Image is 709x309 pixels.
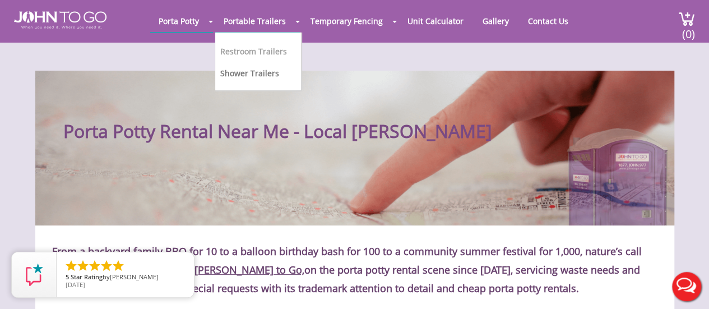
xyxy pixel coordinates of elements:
[110,273,159,281] span: [PERSON_NAME]
[66,274,185,282] span: by
[14,11,106,29] img: JOHN to go
[63,93,674,142] h1: Porta Potty Rental Near Me - Local [PERSON_NAME]
[215,10,294,32] a: Portable Trailers
[664,264,709,309] button: Live Chat
[76,259,90,273] li: 
[23,264,45,286] img: Review Rating
[682,17,695,41] span: (0)
[150,10,207,32] a: Porta Potty
[66,273,69,281] span: 5
[52,242,657,298] p: From a backyard family BBQ for 10 to a balloon birthday bash for 100 to a community summer festiv...
[302,10,391,32] a: Temporary Fencing
[112,259,125,273] li: 
[399,10,472,32] a: Unit Calculator
[520,10,577,32] a: Contact Us
[566,128,668,225] img: Porta Potty Near You
[88,259,101,273] li: 
[64,259,78,273] li: 
[100,259,113,273] li: 
[474,10,517,32] a: Gallery
[678,11,695,26] img: cart a
[71,273,103,281] span: Star Rating
[194,263,304,276] a: [PERSON_NAME] to Go,
[66,280,85,289] span: [DATE]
